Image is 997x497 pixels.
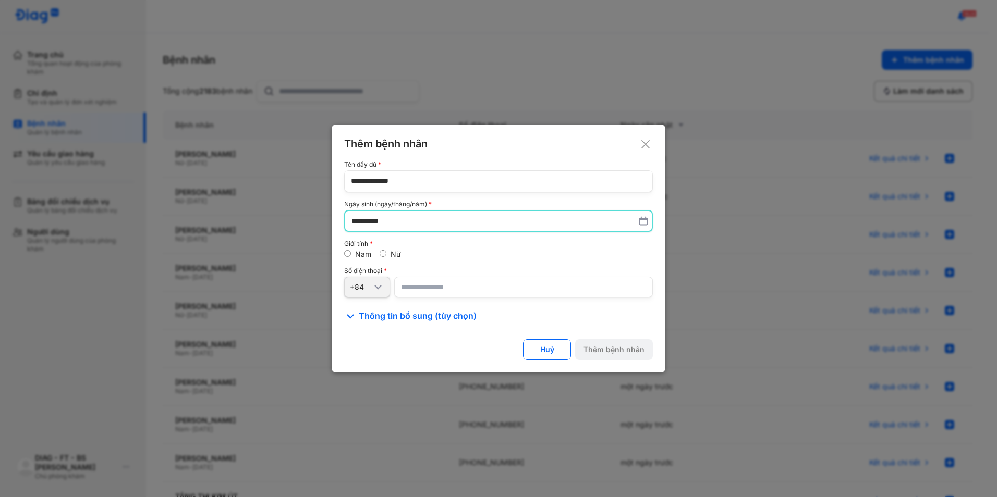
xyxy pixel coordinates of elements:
[575,339,653,360] button: Thêm bệnh nhân
[359,310,477,322] span: Thông tin bổ sung (tùy chọn)
[355,250,371,258] label: Nam
[350,282,372,292] div: +84
[523,339,571,360] button: Huỷ
[344,267,653,275] div: Số điện thoại
[344,201,653,208] div: Ngày sinh (ngày/tháng/năm)
[344,137,653,151] div: Thêm bệnh nhân
[583,345,645,354] div: Thêm bệnh nhân
[391,250,401,258] label: Nữ
[344,161,653,168] div: Tên đầy đủ
[344,240,653,247] div: Giới tính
